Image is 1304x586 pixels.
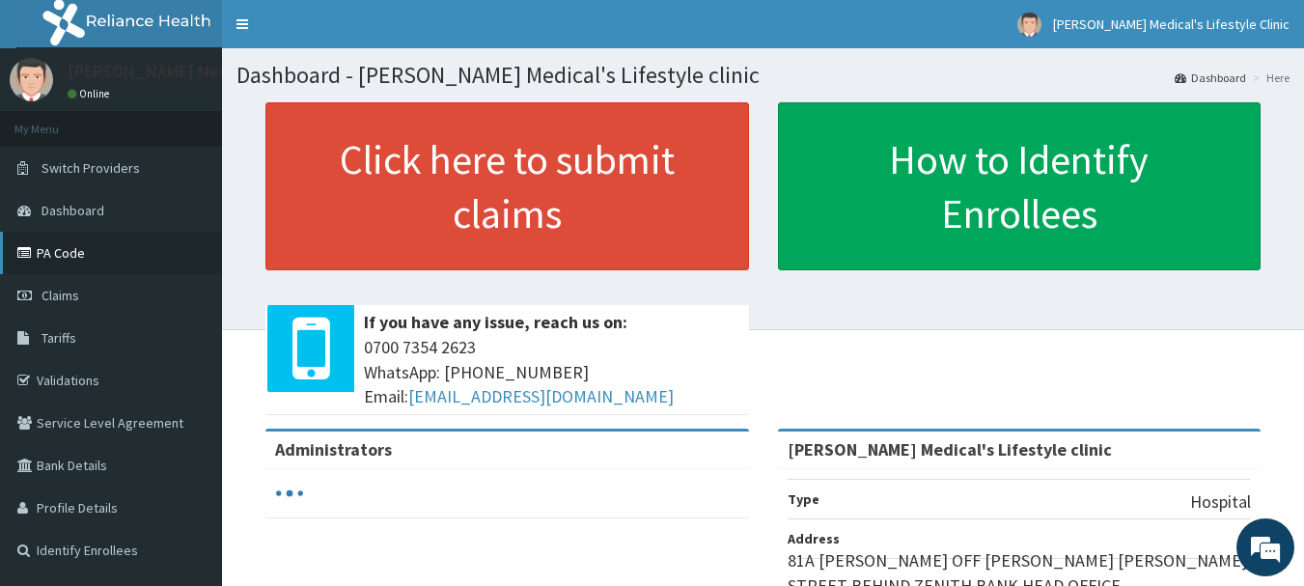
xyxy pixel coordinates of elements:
[275,479,304,508] svg: audio-loading
[778,102,1262,270] a: How to Identify Enrollees
[1248,70,1290,86] li: Here
[788,438,1112,460] strong: [PERSON_NAME] Medical's Lifestyle clinic
[788,530,840,547] b: Address
[364,335,739,409] span: 0700 7354 2623 WhatsApp: [PHONE_NUMBER] Email:
[1017,13,1041,37] img: User Image
[788,490,819,508] b: Type
[1175,70,1246,86] a: Dashboard
[1053,15,1290,33] span: [PERSON_NAME] Medical's Lifestyle Clinic
[364,311,627,333] b: If you have any issue, reach us on:
[42,287,79,304] span: Claims
[42,159,140,177] span: Switch Providers
[68,63,383,80] p: [PERSON_NAME] Medical's Lifestyle Clinic
[10,58,53,101] img: User Image
[275,438,392,460] b: Administrators
[68,87,114,100] a: Online
[265,102,749,270] a: Click here to submit claims
[42,329,76,347] span: Tariffs
[408,385,674,407] a: [EMAIL_ADDRESS][DOMAIN_NAME]
[1190,489,1251,515] p: Hospital
[236,63,1290,88] h1: Dashboard - [PERSON_NAME] Medical's Lifestyle clinic
[42,202,104,219] span: Dashboard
